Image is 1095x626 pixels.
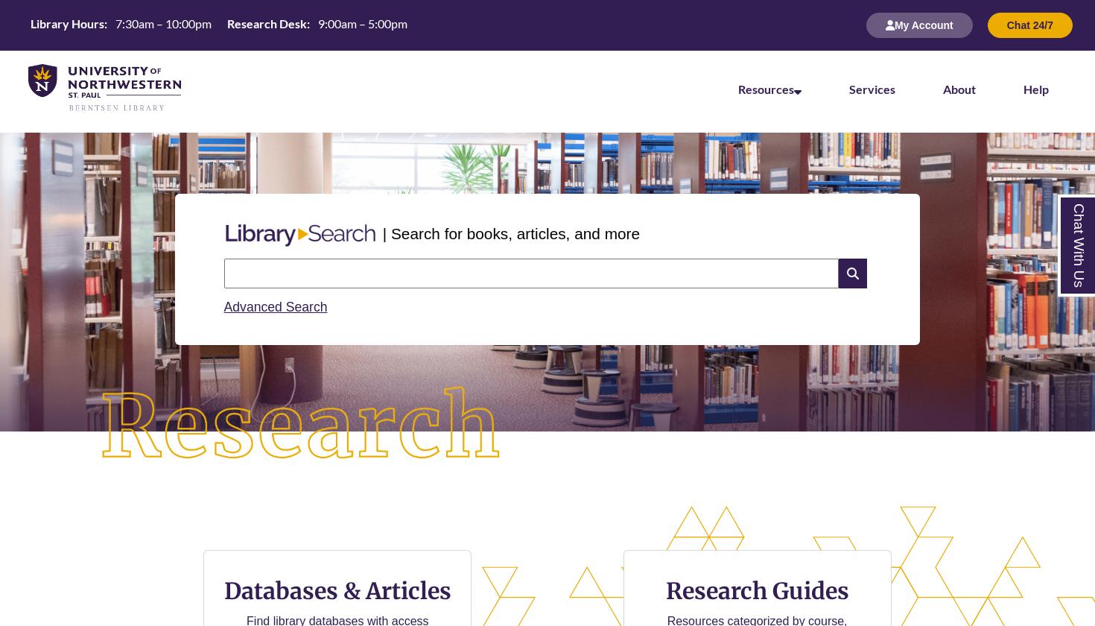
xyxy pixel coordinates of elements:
[115,16,212,31] span: 7:30am – 10:00pm
[738,82,802,96] a: Resources
[221,16,312,32] th: Research Desk:
[25,16,110,32] th: Library Hours:
[849,82,895,96] a: Services
[216,577,459,605] h3: Databases & Articles
[866,13,973,38] button: My Account
[866,19,973,31] a: My Account
[28,64,181,113] img: UNWSP Library Logo
[383,222,640,245] p: | Search for books, articles, and more
[25,16,413,36] a: Hours Today
[218,218,383,253] img: Libary Search
[943,82,976,96] a: About
[224,300,328,314] a: Advanced Search
[988,19,1073,31] a: Chat 24/7
[636,577,879,605] h3: Research Guides
[318,16,407,31] span: 9:00am – 5:00pm
[1023,82,1049,96] a: Help
[839,259,867,288] i: Search
[55,342,548,513] img: Research
[25,16,413,34] table: Hours Today
[988,13,1073,38] button: Chat 24/7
